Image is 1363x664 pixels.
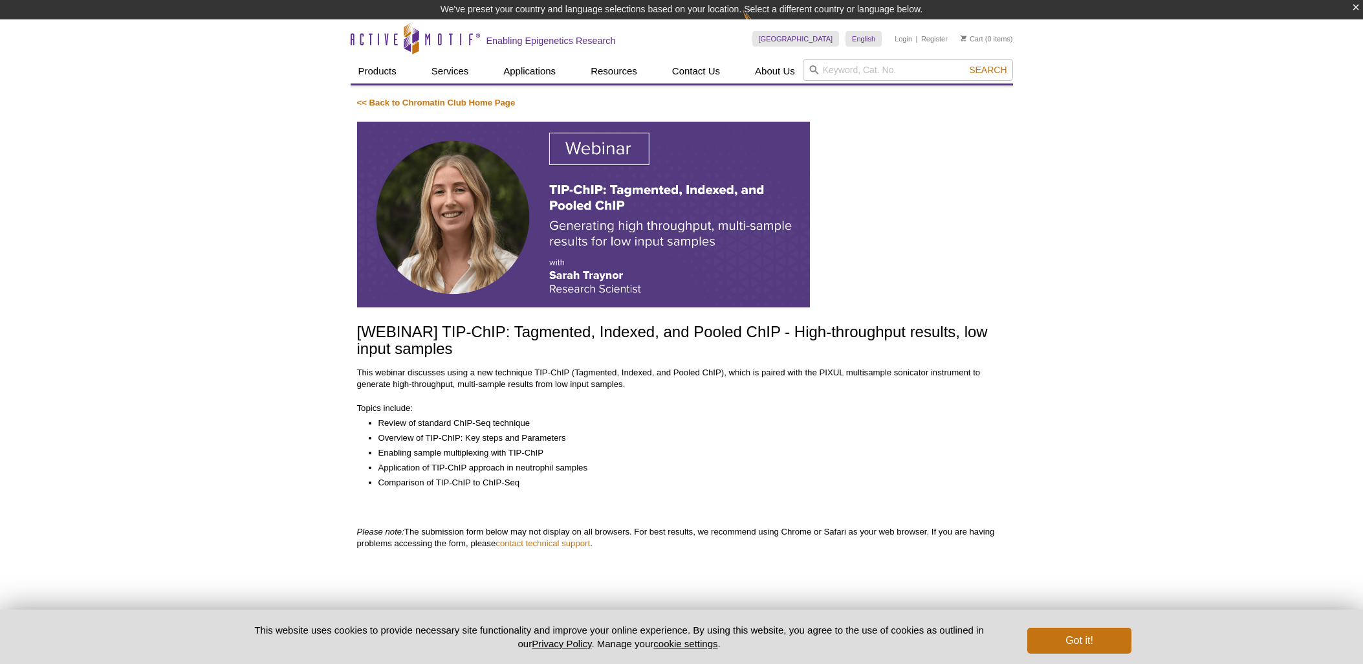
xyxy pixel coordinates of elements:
[961,31,1013,47] li: (0 items)
[486,35,616,47] h2: Enabling Epigenetics Research
[583,59,645,83] a: Resources
[424,59,477,83] a: Services
[496,538,590,548] a: contact technical support
[803,59,1013,81] input: Keyword, Cat. No.
[357,527,404,537] em: Please note:
[845,31,882,47] a: English
[664,59,728,83] a: Contact Us
[378,477,994,489] li: Comparison of TIP-ChIP to ChIP-Seq
[357,526,1007,549] p: The submission form below may not display on all browsers. For best results, we recommend using C...
[961,34,983,43] a: Cart
[378,432,994,444] li: Overview of TIP-ChIP: Key steps and Parameters
[895,34,912,43] a: Login
[232,623,1007,650] p: This website uses cookies to provide necessary site functionality and improve your online experie...
[921,34,948,43] a: Register
[351,59,404,83] a: Products
[969,65,1007,75] span: Search
[357,122,810,307] img: TIP-ChIP: Tagmented, Indexed, and Pooled ChIP - High-throughput results, low input samples
[961,35,966,41] img: Your Cart
[378,417,994,429] li: Review of standard ChIP-Seq technique
[357,324,1007,359] h1: [WEBINAR] TIP-ChIP: Tagmented, Indexed, and Pooled ChIP - High-throughput results, low input samples
[965,64,1010,76] button: Search
[747,59,803,83] a: About Us
[1027,628,1131,654] button: Got it!
[916,31,918,47] li: |
[653,638,717,649] button: cookie settings
[752,31,840,47] a: [GEOGRAPHIC_DATA]
[378,447,994,459] li: Enabling sample multiplexing with TIP-ChIP
[378,462,994,474] li: Application of TIP-ChIP approach in neutrophil samples
[743,10,777,40] img: Change Here
[357,403,1007,414] p: Topics include:
[357,98,516,107] a: << Back to Chromatin Club Home Page
[532,638,591,649] a: Privacy Policy
[357,367,1007,390] p: This webinar discusses using a new technique TIP-ChIP (Tagmented, Indexed, and Pooled ChIP), whic...
[496,59,563,83] a: Applications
